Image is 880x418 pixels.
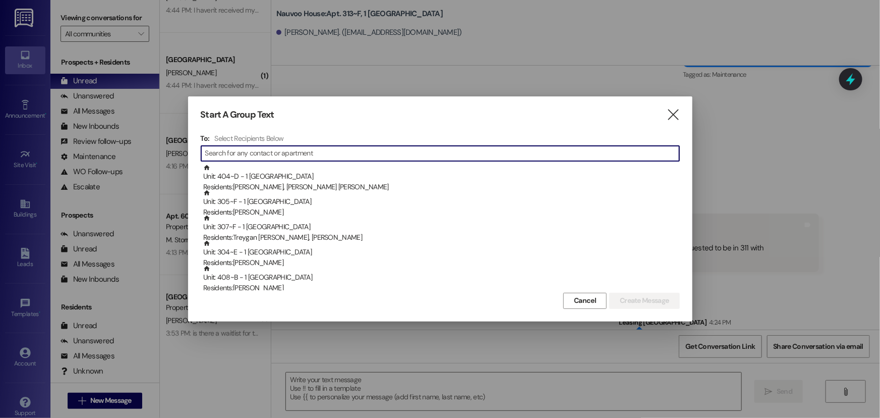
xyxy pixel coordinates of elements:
div: Unit: 305~F - 1 [GEOGRAPHIC_DATA] [203,189,680,218]
input: Search for any contact or apartment [205,146,679,161]
span: Cancel [574,295,596,306]
div: Unit: 307~F - 1 [GEOGRAPHIC_DATA]Residents:Treygan [PERSON_NAME], [PERSON_NAME] [201,215,680,240]
div: Residents: [PERSON_NAME] [203,207,680,218]
h3: Start A Group Text [201,109,274,121]
button: Cancel [563,293,607,309]
span: Create Message [620,295,669,306]
div: Residents: [PERSON_NAME] [203,257,680,268]
h3: To: [201,134,210,143]
div: Unit: 408~B - 1 [GEOGRAPHIC_DATA]Residents:[PERSON_NAME] [201,265,680,290]
div: Unit: 305~F - 1 [GEOGRAPHIC_DATA]Residents:[PERSON_NAME] [201,189,680,215]
div: Unit: 307~F - 1 [GEOGRAPHIC_DATA] [203,215,680,243]
div: Unit: 408~B - 1 [GEOGRAPHIC_DATA] [203,265,680,294]
button: Create Message [609,293,679,309]
div: Unit: 404~D - 1 [GEOGRAPHIC_DATA]Residents:[PERSON_NAME], [PERSON_NAME] [PERSON_NAME] [201,164,680,189]
i:  [666,110,680,120]
h4: Select Recipients Below [214,134,283,143]
div: Unit: 304~E - 1 [GEOGRAPHIC_DATA]Residents:[PERSON_NAME] [201,240,680,265]
div: Residents: [PERSON_NAME], [PERSON_NAME] [PERSON_NAME] [203,182,680,192]
div: Unit: 404~D - 1 [GEOGRAPHIC_DATA] [203,164,680,193]
div: Unit: 304~E - 1 [GEOGRAPHIC_DATA] [203,240,680,269]
div: Residents: Treygan [PERSON_NAME], [PERSON_NAME] [203,232,680,243]
div: Residents: [PERSON_NAME] [203,283,680,293]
